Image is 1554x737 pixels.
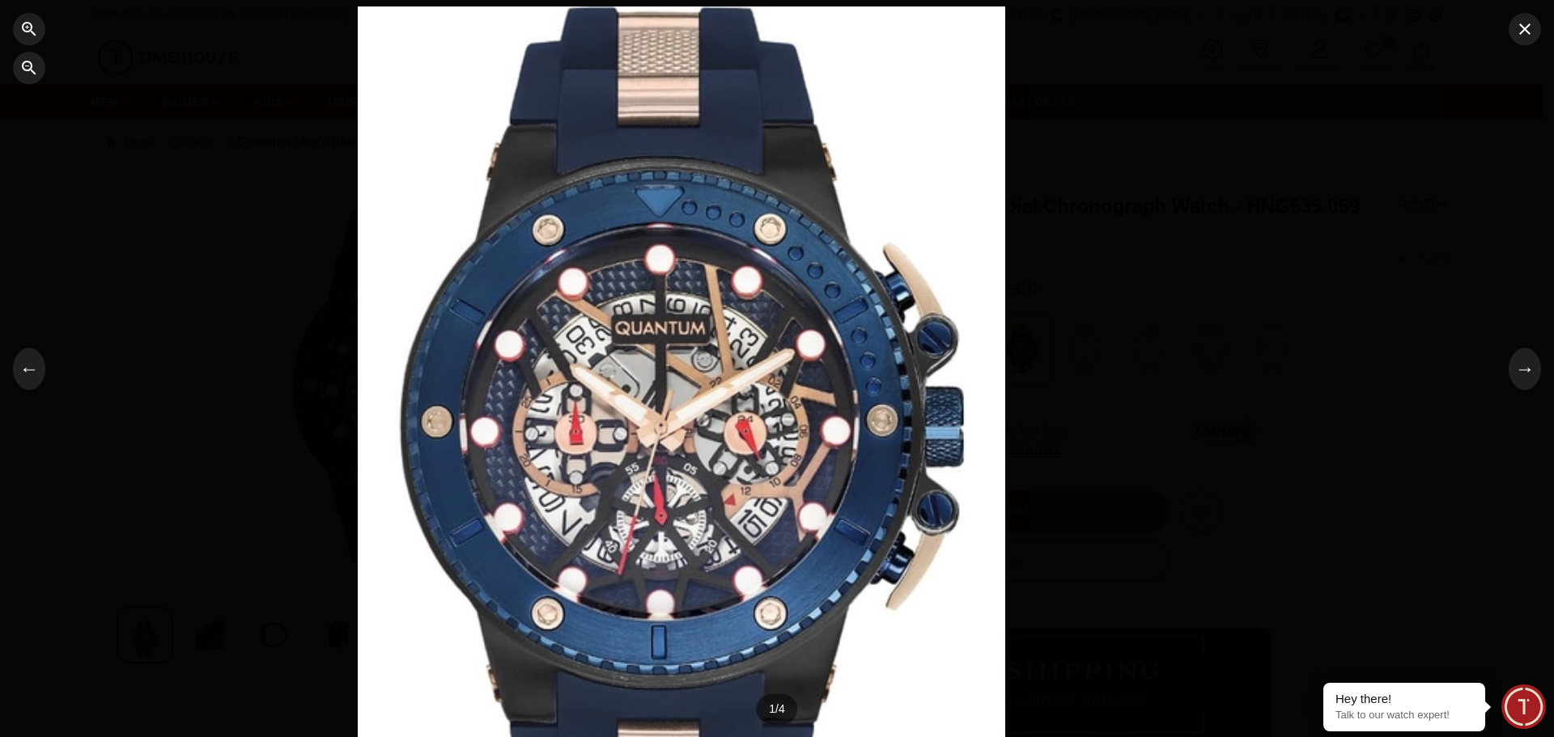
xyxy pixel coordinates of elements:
[1335,691,1473,707] div: Hey there!
[756,694,797,724] div: 1 / 4
[1509,348,1541,390] button: →
[1501,684,1546,729] div: Chat Widget
[1335,709,1473,722] p: Talk to our watch expert!
[13,348,45,390] button: ←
